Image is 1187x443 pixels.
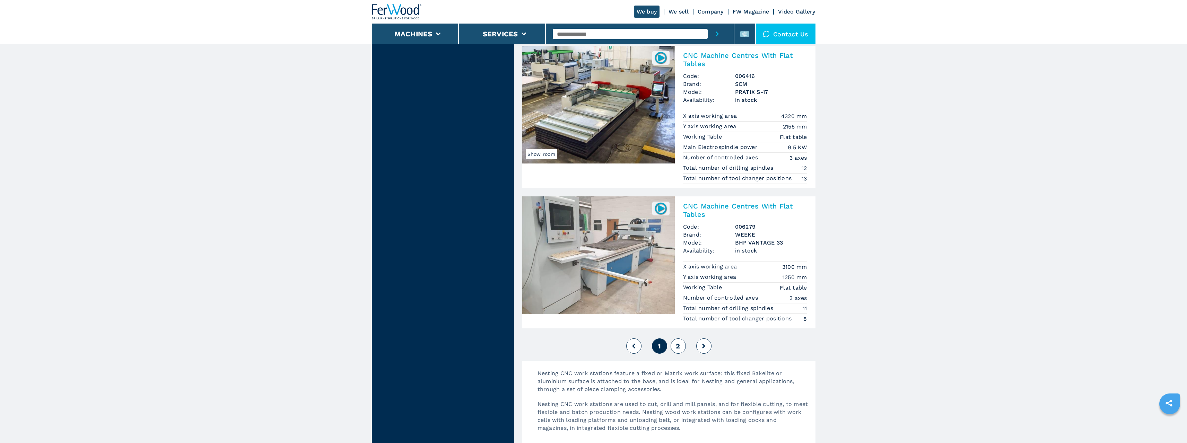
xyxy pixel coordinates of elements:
p: Number of controlled axes [683,294,760,302]
a: sharethis [1160,395,1178,412]
span: Code: [683,72,735,80]
h2: CNC Machine Centres With Flat Tables [683,51,807,68]
button: submit-button [708,24,727,44]
p: Nesting CNC work stations feature a fixed or Matrix work surface: this fixed Bakelite or aluminiu... [531,369,815,400]
em: 12 [802,164,807,172]
p: Total number of tool changer positions [683,175,794,182]
h3: 006416 [735,72,807,80]
img: Contact us [763,30,770,37]
button: Machines [394,30,433,38]
div: Contact us [756,24,815,44]
a: We sell [669,8,689,15]
span: in stock [735,96,807,104]
p: Total number of drilling spindles [683,304,775,312]
button: 2 [671,338,686,354]
p: Nesting CNC work stations are used to cut, drill and mill panels, and for flexible cutting, to me... [531,400,815,439]
p: Main Electrospindle power [683,143,760,151]
h3: BHP VANTAGE 33 [735,239,807,247]
img: 006279 [654,202,667,215]
p: Total number of drilling spindles [683,164,775,172]
img: Ferwood [372,4,422,19]
em: 9.5 KW [788,143,807,151]
p: Number of controlled axes [683,154,760,161]
span: Show room [526,149,557,159]
span: Code: [683,223,735,231]
img: CNC Machine Centres With Flat Tables SCM PRATIX S-17 [522,46,675,163]
em: 11 [803,304,807,312]
em: 13 [802,175,807,183]
h2: CNC Machine Centres With Flat Tables [683,202,807,219]
span: 1 [658,342,661,350]
a: FW Magazine [733,8,769,15]
p: Working Table [683,284,724,291]
em: 3100 mm [782,263,807,271]
a: CNC Machine Centres With Flat Tables SCM PRATIX S-17Show room006416CNC Machine Centres With Flat ... [522,46,815,188]
p: Y axis working area [683,123,738,130]
p: Y axis working area [683,273,738,281]
span: Brand: [683,80,735,88]
em: 1250 mm [783,273,807,281]
a: Video Gallery [778,8,815,15]
h3: PRATIX S-17 [735,88,807,96]
em: 4320 mm [781,112,807,120]
span: Availability: [683,96,735,104]
p: Working Table [683,133,724,141]
iframe: Chat [1158,412,1182,438]
span: Model: [683,239,735,247]
p: Total number of tool changer positions [683,315,794,322]
em: 3 axes [789,154,807,162]
p: X axis working area [683,263,739,271]
p: X axis working area [683,112,739,120]
em: Flat table [780,133,807,141]
em: 3 axes [789,294,807,302]
img: 006416 [654,51,667,64]
em: 8 [803,315,807,323]
a: CNC Machine Centres With Flat Tables WEEKE BHP VANTAGE 33006279CNC Machine Centres With Flat Tabl... [522,196,815,328]
button: Services [483,30,518,38]
button: 1 [652,338,667,354]
h3: SCM [735,80,807,88]
a: We buy [634,6,660,18]
span: in stock [735,247,807,255]
h3: WEEKE [735,231,807,239]
span: 2 [676,342,680,350]
span: Model: [683,88,735,96]
img: CNC Machine Centres With Flat Tables WEEKE BHP VANTAGE 33 [522,196,675,314]
span: Availability: [683,247,735,255]
em: Flat table [780,284,807,292]
span: Brand: [683,231,735,239]
h3: 006279 [735,223,807,231]
em: 2155 mm [783,123,807,131]
a: Company [698,8,724,15]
